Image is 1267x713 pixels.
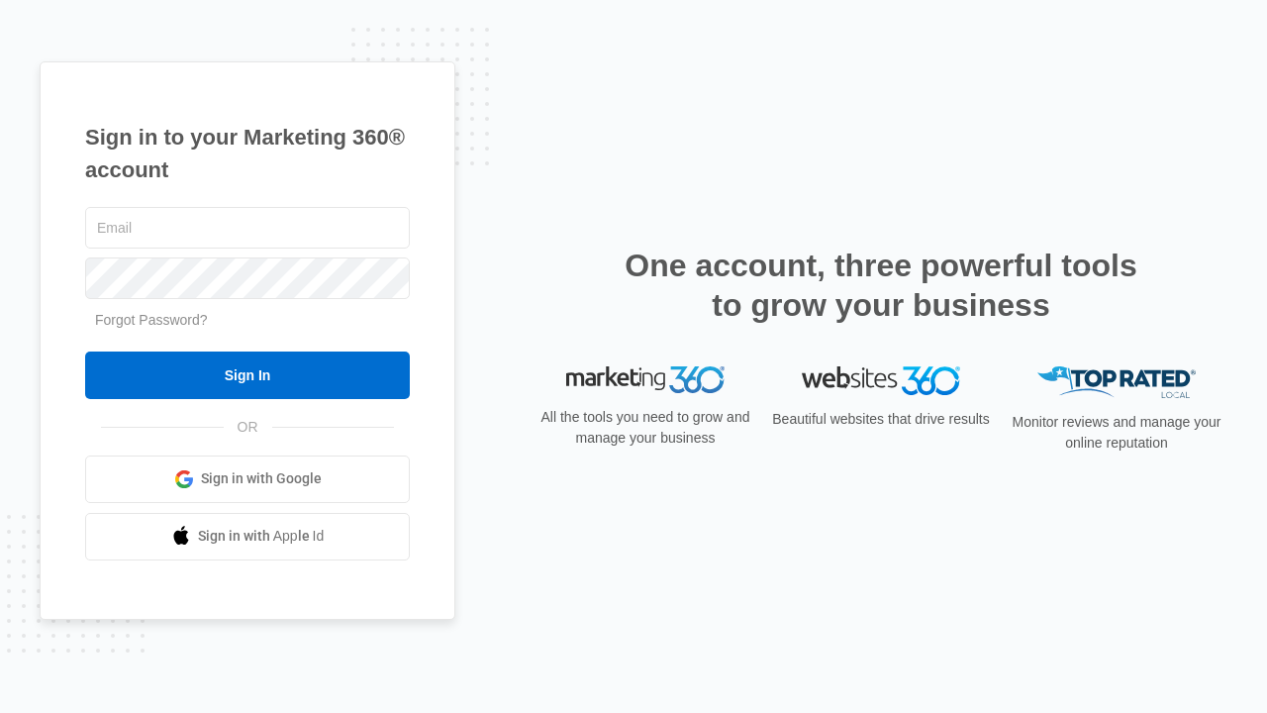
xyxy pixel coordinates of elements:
[85,513,410,560] a: Sign in with Apple Id
[224,417,272,438] span: OR
[802,366,960,395] img: Websites 360
[201,468,322,489] span: Sign in with Google
[1037,366,1196,399] img: Top Rated Local
[566,366,725,394] img: Marketing 360
[1006,412,1227,454] p: Monitor reviews and manage your online reputation
[85,207,410,249] input: Email
[85,456,410,503] a: Sign in with Google
[770,409,992,430] p: Beautiful websites that drive results
[95,312,208,328] a: Forgot Password?
[619,246,1143,325] h2: One account, three powerful tools to grow your business
[198,526,325,547] span: Sign in with Apple Id
[85,121,410,186] h1: Sign in to your Marketing 360® account
[535,407,756,449] p: All the tools you need to grow and manage your business
[85,352,410,399] input: Sign In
